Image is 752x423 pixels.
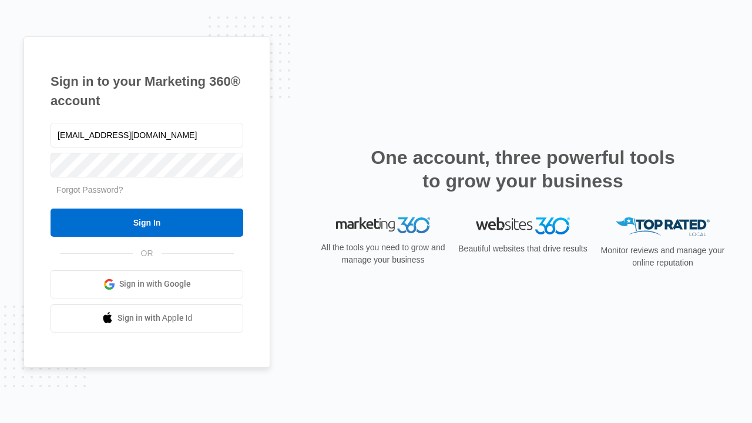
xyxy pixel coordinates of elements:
[457,243,589,255] p: Beautiful websites that drive results
[51,209,243,237] input: Sign In
[117,312,193,324] span: Sign in with Apple Id
[336,217,430,234] img: Marketing 360
[119,278,191,290] span: Sign in with Google
[133,247,162,260] span: OR
[317,241,449,266] p: All the tools you need to grow and manage your business
[51,270,243,298] a: Sign in with Google
[51,123,243,147] input: Email
[367,146,679,193] h2: One account, three powerful tools to grow your business
[56,185,123,194] a: Forgot Password?
[476,217,570,234] img: Websites 360
[616,217,710,237] img: Top Rated Local
[51,304,243,333] a: Sign in with Apple Id
[51,72,243,110] h1: Sign in to your Marketing 360® account
[597,244,728,269] p: Monitor reviews and manage your online reputation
